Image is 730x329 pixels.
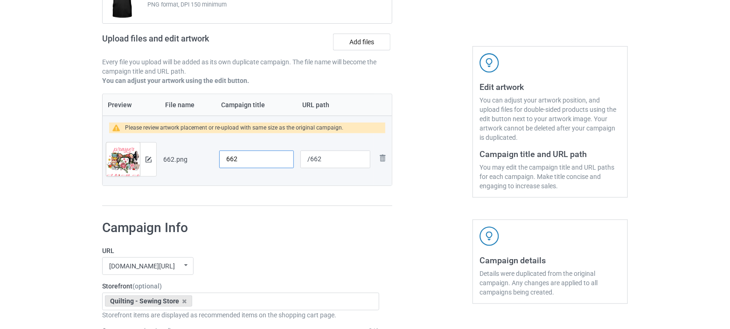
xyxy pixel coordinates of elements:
[105,295,192,307] div: Quilting - Sewing Store
[102,57,392,76] p: Every file you upload will be added as its own duplicate campaign. The file name will become the ...
[480,163,621,191] div: You may edit the campaign title and URL paths for each campaign. Make title concise and engaging ...
[480,82,621,92] h3: Edit artwork
[102,281,379,291] label: Storefront
[480,269,621,297] div: Details were duplicated from the original campaign. Any changes are applied to all campaigns bein...
[216,94,297,116] th: Campaign title
[103,94,160,116] th: Preview
[112,124,125,131] img: warning
[160,94,216,116] th: File name
[125,123,344,133] div: Please review artwork placement or re-upload with same size as the original campaign.
[106,143,140,183] img: original.png
[480,53,499,73] img: svg+xml;base64,PD94bWwgdmVyc2lvbj0iMS4wIiBlbmNvZGluZz0iVVRGLTgiPz4KPHN2ZyB3aWR0aD0iNDJweCIgaGVpZ2...
[102,246,379,255] label: URL
[377,152,388,164] img: svg+xml;base64,PD94bWwgdmVyc2lvbj0iMS4wIiBlbmNvZGluZz0iVVRGLTgiPz4KPHN2ZyB3aWR0aD0iMjhweCIgaGVpZ2...
[102,77,249,84] b: You can adjust your artwork using the edit button.
[480,255,621,266] h3: Campaign details
[163,155,213,164] div: 662.png
[297,94,374,116] th: URL path
[109,263,175,269] div: [DOMAIN_NAME][URL]
[102,219,379,236] h1: Campaign Info
[132,282,162,290] span: (optional)
[333,34,390,50] label: Add files
[102,34,276,51] h2: Upload files and edit artwork
[480,96,621,142] div: You can adjust your artwork position, and upload files for double-sided products using the edit b...
[146,157,152,163] img: svg+xml;base64,PD94bWwgdmVyc2lvbj0iMS4wIiBlbmNvZGluZz0iVVRGLTgiPz4KPHN2ZyB3aWR0aD0iMTRweCIgaGVpZ2...
[102,310,379,320] div: Storefront items are displayed as recommended items on the shopping cart page.
[480,226,499,246] img: svg+xml;base64,PD94bWwgdmVyc2lvbj0iMS4wIiBlbmNvZGluZz0iVVRGLTgiPz4KPHN2ZyB3aWR0aD0iNDJweCIgaGVpZ2...
[480,149,621,159] h3: Campaign title and URL path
